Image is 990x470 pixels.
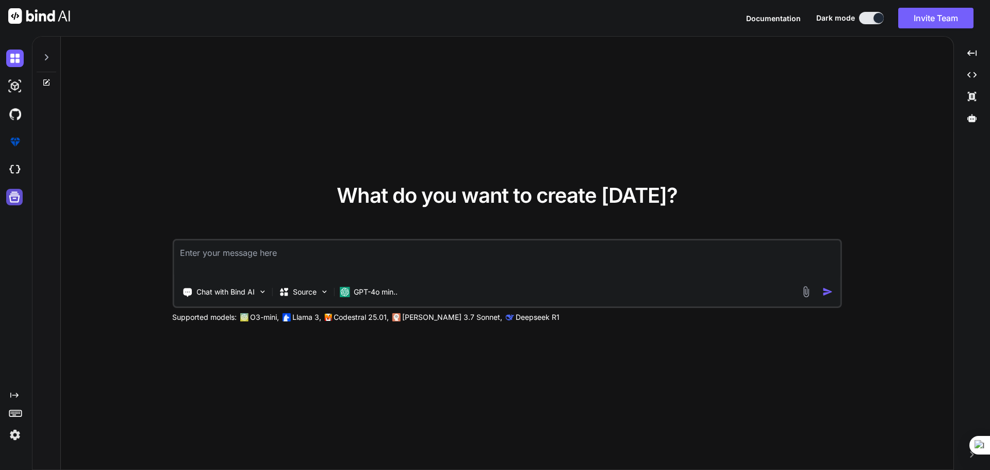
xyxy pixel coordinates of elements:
p: Deepseek R1 [516,312,559,322]
img: GPT-4 [240,313,248,321]
img: icon [822,286,833,297]
p: Source [293,287,317,297]
img: Mistral-AI [324,314,332,321]
img: Llama2 [282,313,290,321]
p: Llama 3, [292,312,321,322]
img: Pick Tools [258,287,267,296]
button: Invite Team [898,8,973,28]
img: claude [392,313,400,321]
p: O3-mini, [250,312,279,322]
p: Codestral 25.01, [334,312,389,322]
span: What do you want to create [DATE]? [337,183,678,208]
img: githubDark [6,105,24,123]
img: GPT-4o mini [339,287,350,297]
img: attachment [800,286,812,298]
p: Chat with Bind AI [196,287,255,297]
p: [PERSON_NAME] 3.7 Sonnet, [402,312,502,322]
img: settings [6,426,24,444]
img: darkChat [6,50,24,67]
button: Documentation [746,13,801,24]
p: Supported models: [172,312,237,322]
span: Dark mode [816,13,855,23]
img: darkAi-studio [6,77,24,95]
span: Documentation [746,14,801,23]
img: Bind AI [8,8,70,24]
img: premium [6,133,24,151]
p: GPT-4o min.. [354,287,398,297]
img: claude [505,313,514,321]
img: cloudideIcon [6,161,24,179]
img: Pick Models [320,287,328,296]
